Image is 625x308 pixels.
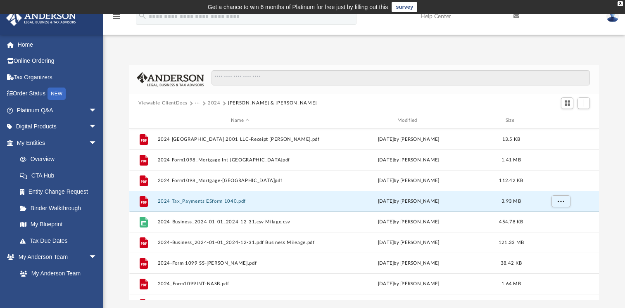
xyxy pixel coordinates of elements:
[501,199,521,204] span: 3.93 MB
[6,69,109,85] a: Tax Organizers
[12,200,109,216] a: Binder Walkthrough
[158,137,323,142] button: 2024 [GEOGRAPHIC_DATA] 2001 LLC-Receipt [PERSON_NAME].pdf
[133,117,154,124] div: id
[158,240,323,245] button: 2024-Business_2024-01-01_2024-12-31.pdf Business Mileage.pdf
[12,265,101,282] a: My Anderson Team
[501,282,521,286] span: 1.64 MB
[501,261,522,265] span: 38.42 KB
[158,199,323,204] button: 2024 Tax_Payments ESform 1040.pdf
[89,102,105,119] span: arrow_drop_down
[6,53,109,69] a: Online Ordering
[157,117,323,124] div: Name
[12,216,105,233] a: My Blueprint
[577,97,590,109] button: Add
[212,70,590,86] input: Search files and folders
[326,198,491,205] div: [DATE] by [PERSON_NAME]
[228,100,317,107] button: [PERSON_NAME] & [PERSON_NAME]
[502,137,520,142] span: 13.5 KB
[499,240,524,245] span: 121.33 MB
[326,156,491,164] div: [DATE] by [PERSON_NAME]
[208,100,221,107] button: 2024
[392,2,417,12] a: survey
[6,36,109,53] a: Home
[112,16,121,21] a: menu
[138,100,187,107] button: Viewable-ClientDocs
[6,85,109,102] a: Order StatusNEW
[551,195,570,208] button: More options
[326,280,491,288] div: [DATE] by [PERSON_NAME]
[208,2,388,12] div: Get a chance to win 6 months of Platinum for free just by filling out this
[6,102,109,118] a: Platinum Q&Aarrow_drop_down
[12,167,109,184] a: CTA Hub
[6,118,109,135] a: Digital Productsarrow_drop_down
[499,178,523,183] span: 112.42 KB
[12,184,109,200] a: Entity Change Request
[326,239,491,246] div: [DATE] by [PERSON_NAME]
[12,232,109,249] a: Tax Due Dates
[138,11,147,20] i: search
[6,249,105,265] a: My Anderson Teamarrow_drop_down
[561,97,573,109] button: Switch to Grid View
[606,10,619,22] img: User Pic
[326,177,491,185] div: [DATE] by [PERSON_NAME]
[48,88,66,100] div: NEW
[501,158,521,162] span: 1.41 MB
[158,219,323,225] button: 2024-Business_2024-01-01_2024-12-31.csv Milage.csv
[158,178,323,183] button: 2024 Form1098_Mortgage-[GEOGRAPHIC_DATA]pdf
[158,157,323,163] button: 2024 Form1098_Mortgage Int-[GEOGRAPHIC_DATA]pdf
[495,117,528,124] div: Size
[499,220,523,224] span: 454.78 KB
[129,129,599,300] div: grid
[531,117,589,124] div: id
[6,135,109,151] a: My Entitiesarrow_drop_down
[89,249,105,266] span: arrow_drop_down
[326,117,491,124] div: Modified
[618,1,623,6] div: close
[12,151,109,168] a: Overview
[326,218,491,226] div: [DATE] by [PERSON_NAME]
[89,118,105,135] span: arrow_drop_down
[326,136,491,143] div: [DATE] by [PERSON_NAME]
[89,135,105,152] span: arrow_drop_down
[112,12,121,21] i: menu
[158,281,323,287] button: 2024_Form1099INT-NASB.pdf
[195,100,200,107] button: ···
[158,261,323,266] button: 2024-Form 1099 SS-[PERSON_NAME].pdf
[326,260,491,267] div: [DATE] by [PERSON_NAME]
[4,10,78,26] img: Anderson Advisors Platinum Portal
